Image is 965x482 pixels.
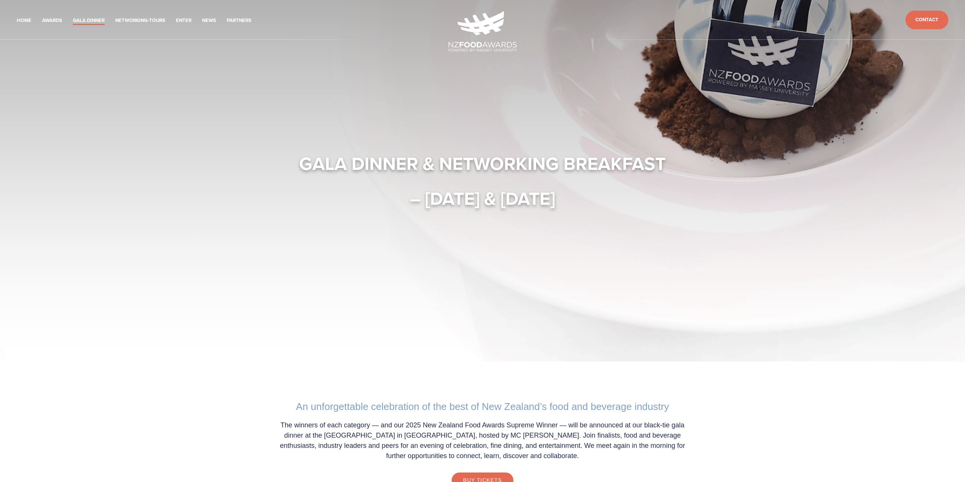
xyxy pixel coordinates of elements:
a: Gala Dinner [73,16,105,25]
a: Contact [905,11,948,29]
a: News [202,16,216,25]
a: Partners [227,16,251,25]
h1: Gala Dinner & Networking Breakfast [264,152,701,175]
h2: An unforgettable celebration of the best of New Zealand’s food and beverage industry [272,401,694,413]
a: Home [17,16,31,25]
a: Networking-Tours [115,16,165,25]
a: Enter [176,16,191,25]
a: Awards [42,16,62,25]
p: The winners of each category — and our 2025 New Zealand Food Awards Supreme Winner — will be anno... [272,420,694,461]
h1: – [DATE] & [DATE] [264,187,701,210]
